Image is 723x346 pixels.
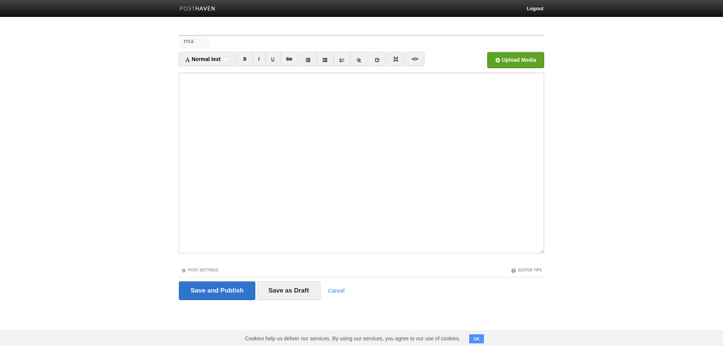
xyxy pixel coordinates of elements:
[393,56,398,62] img: pagebreak-icon.png
[179,36,209,48] label: Title
[179,281,255,300] input: Save and Publish
[387,52,404,66] a: Insert Read More
[180,6,215,12] img: Posthaven-bar
[181,268,218,272] a: Post Settings
[185,56,221,62] span: Normal text
[511,268,542,272] a: Editor Tips
[257,281,321,300] input: Save as Draft
[350,52,368,66] a: Indent
[328,288,345,294] a: Cancel
[286,56,293,62] del: Str
[333,52,351,66] a: Outdent
[316,52,334,66] a: Ordered list
[369,52,386,66] a: Insert link
[299,52,317,66] a: Unordered list
[469,334,484,343] button: OK
[406,52,424,66] a: Edit HTML
[265,52,281,66] a: CTRL+U
[252,52,265,66] a: CTRL+I
[237,52,253,66] a: CTRL+B
[237,331,468,346] span: Cookies help us deliver our services. By using our services, you agree to our use of cookies.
